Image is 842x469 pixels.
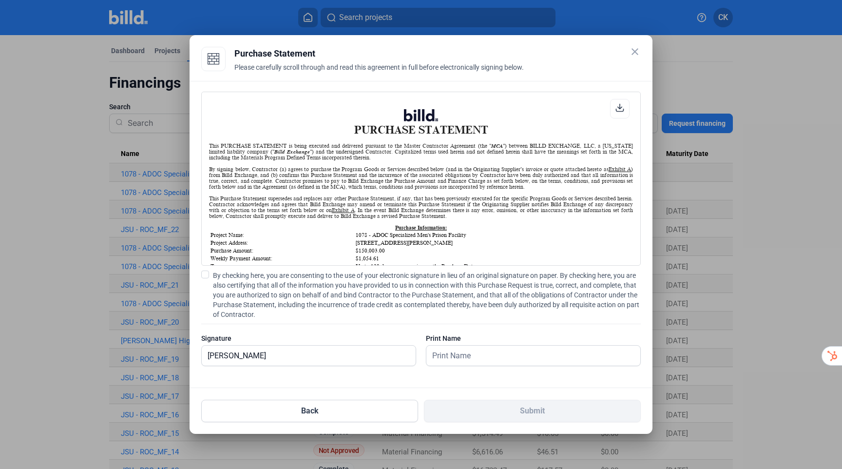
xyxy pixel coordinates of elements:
i: Billd Exchange [274,149,310,155]
td: Purchase Amount: [210,247,354,254]
td: Term: [210,263,354,270]
div: This PURCHASE STATEMENT is being executed and delivered pursuant to the Master Contractor Agreeme... [209,143,633,160]
span: By checking here, you are consenting to the use of your electronic signature in lieu of an origin... [213,271,641,319]
td: 1078 - ADOC Specialized Men's Prison Facility [355,232,632,238]
td: Project Address: [210,239,354,246]
u: Exhibit A [609,166,631,172]
u: Exhibit A [332,207,355,213]
div: Print Name [426,333,641,343]
i: MCA [491,143,503,149]
div: Signature [201,333,416,343]
mat-icon: close [629,46,641,58]
div: This Purchase Statement supersedes and replaces any other Purchase Statement, if any, that has be... [209,195,633,219]
td: $150,003.00 [355,247,632,254]
u: Purchase Information: [395,225,447,231]
td: Up to 120 days, commencing on the Purchase Date [355,263,632,270]
td: $1,054.61 [355,255,632,262]
input: Signature [202,346,416,366]
div: By signing below, Contractor (a) agrees to purchase the Program Goods or Services described below... [209,166,633,190]
td: [STREET_ADDRESS][PERSON_NAME] [355,239,632,246]
button: Submit [424,400,641,422]
input: Print Name [426,346,630,366]
button: Back [201,400,418,422]
td: Project Name: [210,232,354,238]
div: Please carefully scroll through and read this agreement in full before electronically signing below. [234,62,641,84]
td: Weekly Payment Amount: [210,255,354,262]
h1: PURCHASE STATEMENT [209,109,633,136]
div: Purchase Statement [234,47,641,60]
